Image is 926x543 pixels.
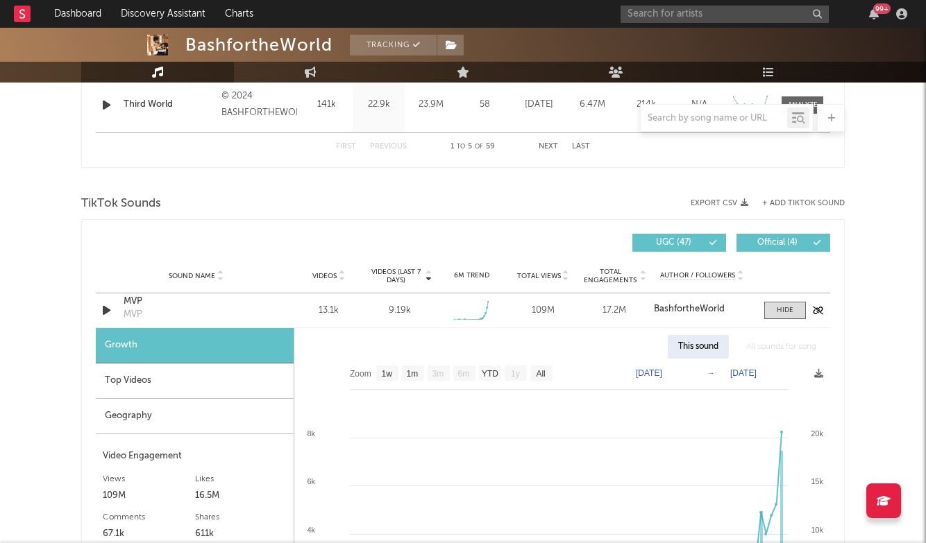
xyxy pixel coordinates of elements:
[623,98,669,112] div: 214k
[536,369,545,379] text: All
[407,369,419,379] text: 1m
[350,369,371,379] text: Zoom
[691,199,748,207] button: Export CSV
[668,335,729,359] div: This sound
[660,271,735,280] span: Author / Followers
[517,272,561,280] span: Total Views
[641,113,787,124] input: Search by song name or URL
[81,196,161,212] span: TikTok Sounds
[435,139,511,155] div: 1 5 59
[221,88,297,121] div: © 2024 BASHFORTHEWORLDLLC
[185,35,332,55] div: BashfortheWorld
[103,448,287,465] div: Video Engagement
[621,6,829,23] input: Search for artists
[762,200,845,207] button: + Add TikTok Sound
[103,509,195,526] div: Comments
[654,304,725,313] strong: BashfortheWorld
[811,429,823,438] text: 20k
[582,304,647,318] div: 17.2M
[811,477,823,485] text: 15k
[432,369,444,379] text: 3m
[307,477,315,485] text: 6k
[382,369,393,379] text: 1w
[458,369,470,379] text: 6m
[539,143,558,150] button: Next
[124,308,142,322] div: MVP
[96,328,294,363] div: Growth
[195,471,287,488] div: Likes
[582,268,639,284] span: Total Engagements
[307,429,315,438] text: 8k
[103,471,195,488] div: Views
[457,144,465,150] span: to
[439,270,504,281] div: 6M Trend
[572,143,590,150] button: Last
[96,363,294,399] div: Top Videos
[636,368,662,378] text: [DATE]
[748,200,845,207] button: + Add TikTok Sound
[569,98,616,112] div: 6.47M
[103,488,195,504] div: 109M
[654,304,750,314] a: BashfortheWorld
[312,272,337,280] span: Videos
[368,268,424,284] span: Videos (last 7 days)
[707,368,715,378] text: →
[475,144,483,150] span: of
[350,35,437,55] button: Tracking
[370,143,407,150] button: Previous
[336,143,356,150] button: First
[736,335,827,359] div: All sounds for song
[460,98,509,112] div: 58
[632,234,726,252] button: UGC(47)
[296,304,361,318] div: 13.1k
[873,3,891,14] div: 99 +
[511,369,520,379] text: 1y
[516,98,562,112] div: [DATE]
[736,234,830,252] button: Official(4)
[641,239,705,247] span: UGC ( 47 )
[408,98,453,112] div: 23.9M
[124,295,269,309] a: MVP
[195,509,287,526] div: Shares
[169,272,215,280] span: Sound Name
[304,98,349,112] div: 141k
[869,8,879,19] button: 99+
[482,369,498,379] text: YTD
[746,239,809,247] span: Official ( 4 )
[96,399,294,434] div: Geography
[103,526,195,542] div: 67.1k
[356,98,401,112] div: 22.9k
[511,304,575,318] div: 109M
[195,526,287,542] div: 611k
[307,526,315,534] text: 4k
[389,304,411,318] div: 9.19k
[811,526,823,534] text: 10k
[676,98,723,112] div: N/A
[195,488,287,504] div: 16.5M
[124,98,214,112] a: Third World
[730,368,757,378] text: [DATE]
